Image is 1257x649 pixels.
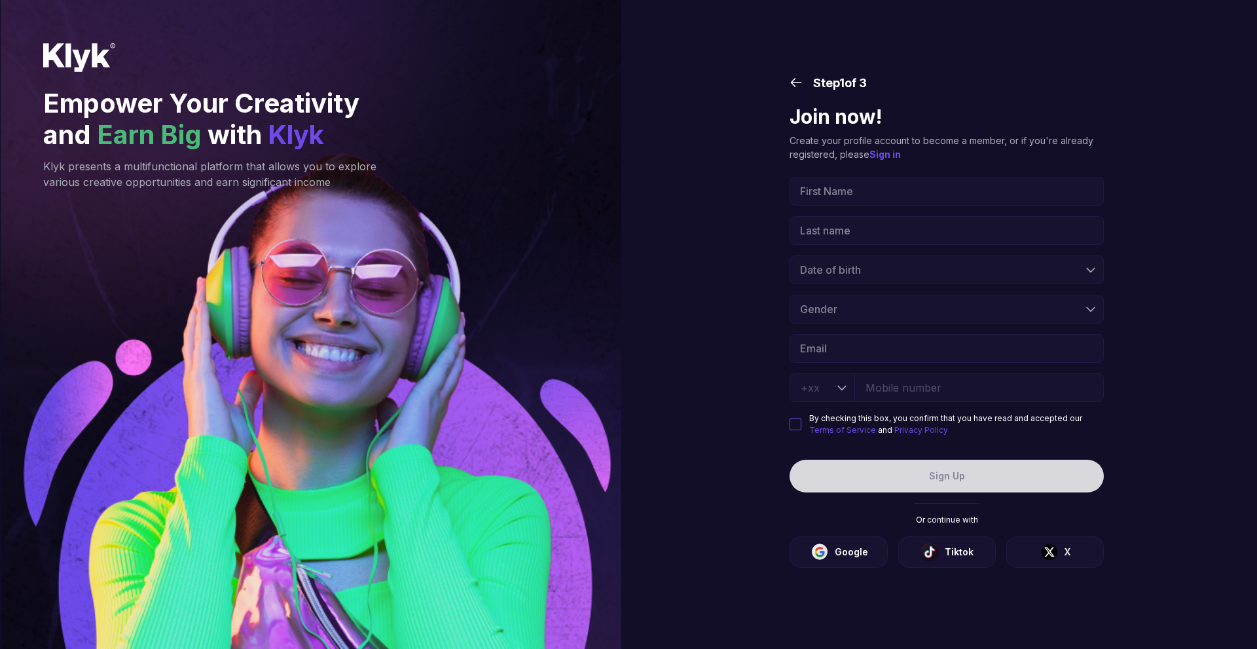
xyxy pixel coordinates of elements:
p: By checking this box, you confirm that you have read and accepted our and [809,413,1104,436]
a: Terms of Service [809,425,878,435]
p: Step 1 of 3 [813,74,867,92]
p: Google [835,545,868,559]
span: Earn Big [97,119,202,151]
input: Mobile number [854,373,1104,402]
h2: Empower Your Creativity and with [43,88,403,151]
img: twitter [1040,542,1059,562]
a: Sign in [869,149,901,160]
span: Terms of Service [809,425,876,435]
a: Logo [43,43,403,72]
a: Privacy Policy [894,425,948,435]
img: Logo [43,43,115,72]
span: Klyk [268,119,324,151]
p: Klyk presents a multifunctional platform that allows you to explore various creative opportunitie... [43,158,403,190]
p: Create your profile account to become a member, or if you're already registered, please [790,134,1104,161]
p: X [1065,545,1070,559]
h2: Join now! [790,105,1104,128]
button: tiktokTiktok [898,536,996,568]
button: googleGoogle [790,536,887,568]
img: tiktok [920,542,939,562]
p: Or continue with [790,514,1104,526]
img: google [810,542,829,562]
p: Tiktok [945,545,974,559]
button: twitterX [1006,536,1104,568]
